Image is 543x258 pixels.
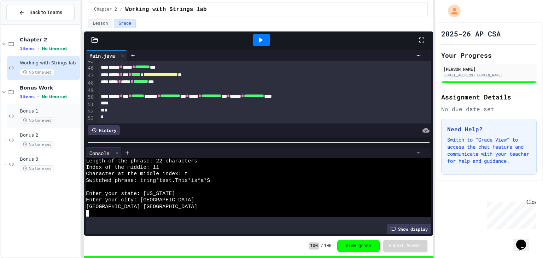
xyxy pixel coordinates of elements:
[389,243,422,249] span: Submit Answer
[309,242,319,250] span: 100
[86,171,188,177] span: Character at the middle index: t
[86,149,113,157] div: Console
[37,94,39,99] span: •
[86,87,95,94] div: 49
[441,50,537,60] h2: Your Progress
[125,5,206,14] span: Working with Strings lab
[86,50,127,61] div: Main.java
[20,60,79,66] span: Working with Strings lab
[86,115,95,122] div: 53
[441,29,501,39] h1: 2025-26 AP CSA
[387,224,431,234] div: Show display
[324,243,332,249] span: 100
[86,52,118,59] div: Main.java
[321,243,323,249] span: /
[443,73,535,78] div: [EMAIL_ADDRESS][DOMAIN_NAME]
[20,94,35,99] span: 3 items
[20,69,54,76] span: No time set
[484,199,536,229] iframe: chat widget
[440,3,462,19] div: My Account
[88,19,112,28] button: Lesson
[513,230,536,251] iframe: chat widget
[86,165,159,171] span: Index of the middle: 11
[447,125,531,133] h3: Need Help?
[20,156,79,162] span: Bonus 3
[86,158,197,165] span: Length of the phrase: 22 characters
[86,178,210,184] span: Switched phrase: tring*test.This*is*a*S
[20,117,54,124] span: No time set
[86,204,197,210] span: [GEOGRAPHIC_DATA] [GEOGRAPHIC_DATA]
[20,46,35,51] span: 1 items
[20,36,79,43] span: Chapter 2
[337,240,380,252] button: View grade
[86,80,95,87] div: 48
[42,94,67,99] span: No time set
[86,108,95,115] div: 52
[86,72,95,80] div: 47
[3,3,49,45] div: Chat with us now!Close
[86,197,194,203] span: Enter your city: [GEOGRAPHIC_DATA]
[447,136,531,165] p: Switch to "Grade View" to access the chat feature and communicate with your teacher for help and ...
[441,92,537,102] h2: Assignment Details
[383,240,428,252] button: Submit Answer
[37,46,39,51] span: •
[114,19,136,28] button: Grade
[20,141,54,148] span: No time set
[42,46,67,51] span: No time set
[86,58,95,65] div: 45
[94,7,117,12] span: Chapter 2
[86,191,175,197] span: Enter your state: [US_STATE]
[20,85,79,91] span: Bonus Work
[88,125,120,135] div: History
[6,5,75,20] button: Back to Teams
[29,9,62,16] span: Back to Teams
[20,165,54,172] span: No time set
[441,105,537,113] div: No due date set
[86,148,122,158] div: Console
[20,132,79,138] span: Bonus 2
[86,65,95,72] div: 46
[20,108,79,114] span: Bonus 1
[86,101,95,108] div: 51
[120,7,122,12] span: /
[86,94,95,101] div: 50
[443,66,535,72] div: [PERSON_NAME]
